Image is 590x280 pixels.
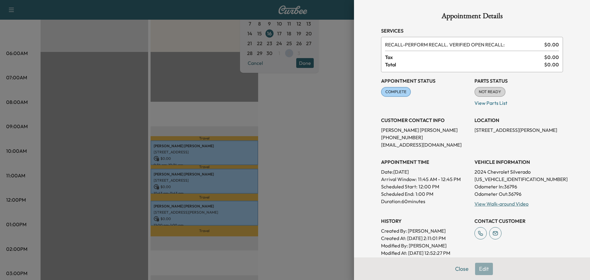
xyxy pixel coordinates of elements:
[474,116,563,124] h3: LOCATION
[544,61,559,68] span: $ 0.00
[474,126,563,134] p: [STREET_ADDRESS][PERSON_NAME]
[382,89,410,95] span: COMPLETE
[381,217,470,225] h3: History
[451,263,473,275] button: Close
[381,12,563,22] h1: Appointment Details
[544,53,559,61] span: $ 0.00
[381,168,470,175] p: Date: [DATE]
[381,249,470,257] p: Modified At : [DATE] 12:52:27 PM
[474,201,529,207] a: View Walk-around Video
[475,89,505,95] span: NOT READY
[381,190,414,198] p: Scheduled End:
[381,198,470,205] p: Duration: 60 minutes
[474,175,563,183] p: [US_VEHICLE_IDENTIFICATION_NUMBER]
[381,27,563,34] h3: Services
[381,141,470,148] p: [EMAIL_ADDRESS][DOMAIN_NAME]
[381,175,470,183] p: Arrival Window:
[385,41,542,48] span: PERFORM RECALL. VERIFIED OPEN RECALL:
[381,235,470,242] p: Created At : [DATE] 2:11:01 PM
[474,77,563,85] h3: Parts Status
[381,183,417,190] p: Scheduled Start:
[385,61,544,68] span: Total
[474,217,563,225] h3: CONTACT CUSTOMER
[474,158,563,166] h3: VEHICLE INFORMATION
[418,175,461,183] span: 11:45 AM - 12:45 PM
[544,41,559,48] span: $ 0.00
[381,77,470,85] h3: Appointment Status
[381,126,470,134] p: [PERSON_NAME] [PERSON_NAME]
[381,227,470,235] p: Created By : [PERSON_NAME]
[381,134,470,141] p: [PHONE_NUMBER]
[474,190,563,198] p: Odometer Out: 36796
[419,183,439,190] p: 12:00 PM
[381,116,470,124] h3: CUSTOMER CONTACT INFO
[381,242,470,249] p: Modified By : [PERSON_NAME]
[381,158,470,166] h3: APPOINTMENT TIME
[474,183,563,190] p: Odometer In: 36796
[474,97,563,107] p: View Parts List
[474,168,563,175] p: 2024 Chevrolet Silverado
[385,53,544,61] span: Tax
[415,190,433,198] p: 1:00 PM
